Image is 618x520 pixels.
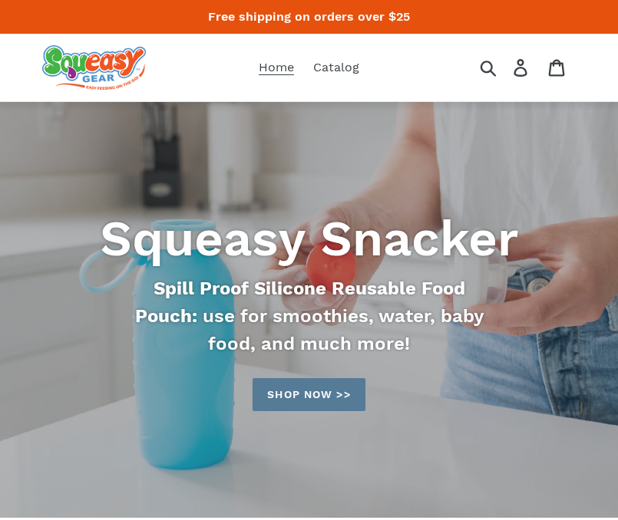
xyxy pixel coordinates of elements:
[42,45,146,90] img: squeasy gear snacker portable food pouch
[259,60,294,75] span: Home
[135,278,465,327] strong: Spill Proof Silicone Reusable Food Pouch:
[109,275,509,357] p: use for smoothies, water, baby food, and much more!
[313,60,359,75] span: Catalog
[42,209,576,268] h2: Squeasy Snacker
[251,56,302,79] a: Home
[253,378,365,411] a: Shop now >>: Catalog
[306,56,367,79] a: Catalog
